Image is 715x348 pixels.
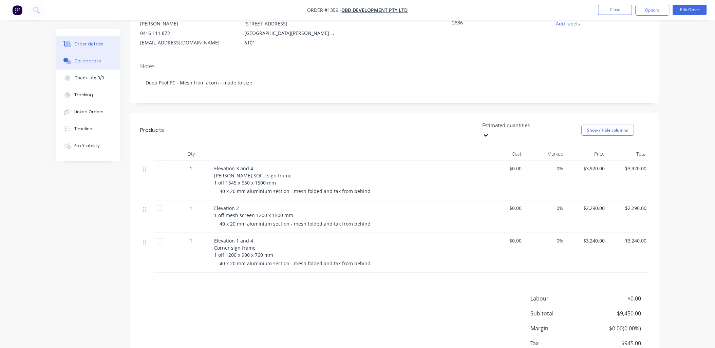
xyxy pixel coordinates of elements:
button: Collaborate [56,53,120,70]
span: 1 [190,237,193,244]
span: 1 [190,165,193,172]
div: Price [566,147,608,161]
span: $9,450.00 [591,309,641,317]
div: Tracking [74,92,93,98]
span: $3,920.00 [610,165,647,172]
span: $0.00 [591,294,641,303]
span: $0.00 [486,237,522,244]
span: Elevation 3 and 4 [PERSON_NAME] SOFU sign frame 1 off 1545 x 650 x 1500 mm [214,165,293,186]
div: Timeline [74,126,92,132]
a: DBD Development Pty Ltd [342,7,408,14]
span: 40 x 20 mm aluminium section - mesh folded and tak from behind [220,260,371,267]
button: Profitability [56,137,120,154]
button: Linked Orders [56,103,120,120]
button: Options [636,5,670,16]
div: Cost [483,147,525,161]
span: Order #1359 - [307,7,342,14]
button: Close [598,5,632,15]
span: Tax [531,339,591,347]
div: Markup [525,147,566,161]
span: $3,240.00 [569,237,605,244]
span: $3,920.00 [569,165,605,172]
span: $2,290.00 [610,205,647,212]
div: Deep Pool PC - Mesh from acorn - made to size [140,72,650,93]
span: $945.00 [591,339,641,347]
div: 2836 [452,19,537,28]
span: 0% [527,237,564,244]
button: Edit Order [673,5,707,15]
span: $3,240.00 [610,237,647,244]
button: Checklists 0/0 [56,70,120,86]
div: [EMAIL_ADDRESS][DOMAIN_NAME] [140,38,233,47]
div: 0416 111 872 [140,28,233,38]
button: Timeline [56,120,120,137]
div: Linked Orders [74,109,104,115]
span: Margin [531,324,591,332]
span: $0.00 [486,165,522,172]
span: Labour [531,294,591,303]
span: Elevation 2 1 off mesh screen 1200 x 1500 mm [214,205,294,218]
div: [STREET_ADDRESS] [244,19,337,28]
div: [STREET_ADDRESS][GEOGRAPHIC_DATA][PERSON_NAME] , , 6101 [244,19,337,47]
div: Checklists 0/0 [74,75,104,81]
span: $0.00 [486,205,522,212]
div: Products [140,126,164,134]
div: Qty [171,147,212,161]
span: 1 [190,205,193,212]
button: Show / Hide columns [582,125,634,136]
span: Elevation 1 and 4 Corner sign frame 1 off 1200 x 900 x 760 mm [214,237,274,258]
div: Collaborate [74,58,101,64]
span: $2,290.00 [569,205,605,212]
span: 40 x 20 mm aluminium section - mesh folded and tak from behind [220,220,371,227]
span: 40 x 20 mm aluminium section - mesh folded and tak from behind [220,188,371,194]
div: [GEOGRAPHIC_DATA][PERSON_NAME] , , 6101 [244,28,337,47]
div: Order details [74,41,103,47]
button: Order details [56,36,120,53]
span: Sub total [531,309,591,317]
div: [PERSON_NAME] [140,19,233,28]
div: Profitability [74,143,100,149]
span: $0.00 ( 0.00 %) [591,324,641,332]
img: Factory [12,5,22,15]
div: Notes [140,63,650,70]
span: 0% [527,205,564,212]
button: Add labels [552,19,584,28]
div: [PERSON_NAME]0416 111 872[EMAIL_ADDRESS][DOMAIN_NAME] [140,19,233,47]
div: Total [608,147,650,161]
span: 0% [527,165,564,172]
button: Tracking [56,86,120,103]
